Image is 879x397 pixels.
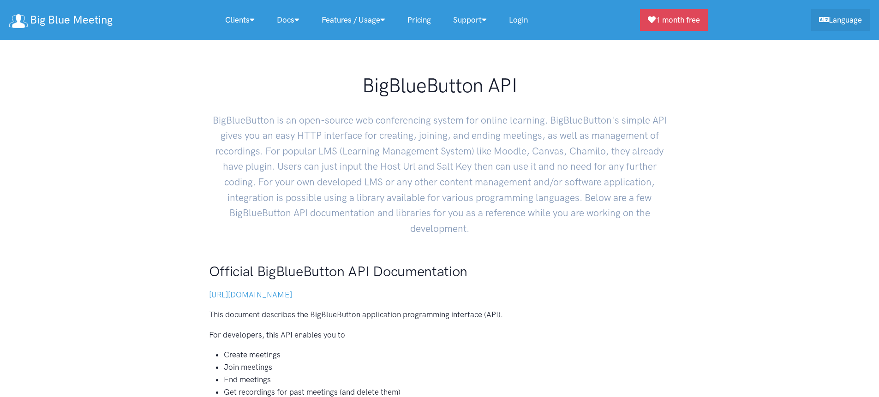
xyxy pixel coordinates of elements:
a: Login [498,10,539,30]
li: End meetings [224,373,670,386]
li: Join meetings [224,361,670,373]
a: [URL][DOMAIN_NAME] [209,290,292,299]
a: 1 month free [640,9,708,31]
h1: BigBlueButton API [209,74,670,98]
img: logo [9,14,28,28]
p: BigBlueButton is an open-source web conferencing system for online learning. BigBlueButton's simp... [209,105,670,237]
a: Big Blue Meeting [9,10,113,30]
a: Features / Usage [311,10,396,30]
a: Clients [214,10,266,30]
h2: Official BigBlueButton API Documentation [209,262,670,281]
p: For developers, this API enables you to [209,329,670,341]
a: Docs [266,10,311,30]
li: Create meetings [224,349,670,361]
a: Pricing [396,10,442,30]
p: This document describes the BigBlueButton application programming interface (API). [209,308,670,321]
a: Language [811,9,870,31]
a: Support [442,10,498,30]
